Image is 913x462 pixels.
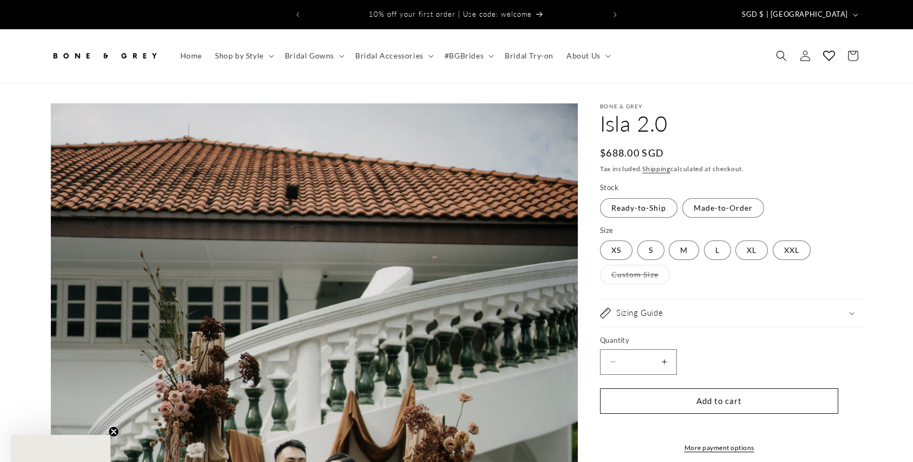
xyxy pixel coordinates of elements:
div: Close teaser [11,435,110,462]
label: Custom Size [600,265,670,284]
span: SGD $ | [GEOGRAPHIC_DATA] [742,9,848,20]
summary: Sizing Guide [600,300,863,327]
summary: #BGBrides [438,44,498,67]
summary: Shop by Style [208,44,278,67]
label: XL [735,240,768,260]
summary: Search [769,44,793,68]
label: S [637,240,664,260]
summary: About Us [560,44,615,67]
summary: Bridal Accessories [349,44,438,67]
button: Previous announcement [286,4,310,25]
button: SGD $ | [GEOGRAPHIC_DATA] [735,4,863,25]
span: Bridal Gowns [285,51,334,61]
label: L [704,240,731,260]
span: Bridal Try-on [505,51,553,61]
span: Shop by Style [215,51,264,61]
span: $688.00 SGD [600,146,664,160]
label: M [669,240,699,260]
span: Bridal Accessories [355,51,423,61]
label: Ready-to-Ship [600,198,677,218]
legend: Size [600,225,615,236]
span: About Us [566,51,601,61]
h1: Isla 2.0 [600,109,863,138]
a: Bridal Try-on [498,44,560,67]
summary: Bridal Gowns [278,44,349,67]
button: Add to cart [600,388,838,414]
span: 10% off your first order | Use code: welcome [369,10,532,18]
label: XXL [773,240,811,260]
button: Next announcement [603,4,627,25]
h2: Sizing Guide [616,308,663,318]
a: Shipping [642,165,670,173]
span: Home [180,51,202,61]
label: Made-to-Order [682,198,764,218]
button: Close teaser [108,426,119,437]
legend: Stock [600,183,619,193]
label: Quantity [600,335,838,346]
p: Bone & Grey [600,103,863,109]
a: Home [174,44,208,67]
img: Bone and Grey Bridal [50,44,159,68]
span: #BGBrides [445,51,484,61]
a: Bone and Grey Bridal [47,40,163,72]
label: XS [600,240,632,260]
a: More payment options [600,443,838,453]
div: Tax included. calculated at checkout. [600,164,863,174]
